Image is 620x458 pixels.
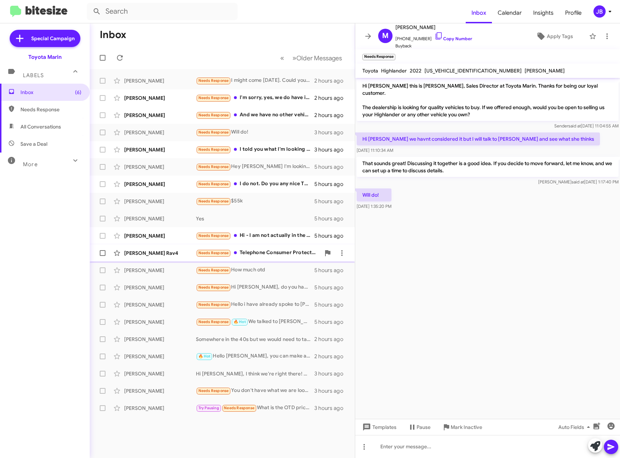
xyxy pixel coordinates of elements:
div: Hi [PERSON_NAME], do you have a sienna available? Here's what my husband and i are considering: T... [196,283,314,291]
span: Pause [417,421,431,434]
span: Needs Response [198,113,229,117]
span: « [280,53,284,62]
span: M [382,30,389,42]
button: Previous [276,51,288,65]
a: Calendar [492,3,527,23]
div: [PERSON_NAME] [124,405,196,412]
div: [PERSON_NAME] [124,353,196,360]
span: [PHONE_NUMBER] [395,32,472,42]
p: Will do! [357,188,391,201]
span: said at [572,179,584,184]
span: 🔥 Hot [198,354,211,359]
span: said at [568,123,581,128]
div: 5 hours ago [314,284,349,291]
span: Needs Response [198,319,229,324]
span: Needs Response [198,268,229,272]
span: [PERSON_NAME] [DATE] 1:17:40 PM [538,179,619,184]
p: That sounds great! Discussing it together is a good idea. If you decide to move forward, let me k... [357,157,619,177]
span: Mark Inactive [451,421,482,434]
span: Special Campaign [31,35,75,42]
div: 3 hours ago [314,387,349,394]
span: Apply Tags [547,30,573,43]
div: Will do! [196,128,314,136]
div: How much otd [196,266,314,274]
div: Yes [196,215,314,222]
input: Search [87,3,238,20]
div: 3 hours ago [314,146,349,153]
span: (6) [75,89,81,96]
span: Inbox [20,89,81,96]
span: Highlander [381,67,407,74]
span: Templates [361,421,396,434]
span: Needs Response [198,164,229,169]
div: [PERSON_NAME] [124,146,196,153]
span: Needs Response [198,199,229,204]
div: 2 hours ago [314,77,349,84]
div: Telephone Consumer Protection Act (TCPA) allows for statutory damages of $500 to $1,500 per viola... [196,249,320,257]
div: [PERSON_NAME] [124,301,196,308]
span: Auto Fields [558,421,593,434]
small: Needs Response [362,54,395,60]
a: Copy Number [435,36,472,41]
span: Needs Response [198,302,229,307]
div: I told you what I'm looking for [196,145,314,154]
div: I do not. Do you any nice TRD 4 runners under 50k? [196,180,314,188]
span: Needs Response [198,182,229,186]
div: Hi [PERSON_NAME], I think we're right there! Give me a call when you're available [PHONE_NUMBER]. [196,370,314,377]
span: Needs Response [198,130,229,135]
nav: Page navigation example [276,51,346,65]
div: [PERSON_NAME] [124,129,196,136]
h1: Inbox [100,29,126,41]
div: [PERSON_NAME] [124,318,196,326]
div: I might come [DATE]. Could you please send me also the link of the car? I couldn't find it anymor... [196,76,314,85]
div: Hey [PERSON_NAME] I'm looking for the cheapest lease option available. Nothing else [196,163,314,171]
div: [PERSON_NAME] [124,163,196,170]
div: [PERSON_NAME] [124,198,196,205]
span: Needs Response [198,251,229,255]
div: Hello i have already spoke to [PERSON_NAME] about my situation Thank you [196,300,314,309]
div: Hi - I am not actually in the market myself. I was facilitating connection to [PERSON_NAME] for m... [196,232,314,240]
span: Try Pausing [198,406,219,410]
span: Toyota [362,67,378,74]
div: 5 hours ago [314,301,349,308]
div: [PERSON_NAME] [124,284,196,291]
div: We talked to [PERSON_NAME], and we think that the 2026 plug in hybrid will probably be the best f... [196,318,314,326]
div: 2 hours ago [314,353,349,360]
div: 5 hours ago [314,267,349,274]
div: Somewhere in the 40s but we would need to take a look at it in person. It will only take 10 mins ... [196,336,314,343]
div: [PERSON_NAME] [124,112,196,119]
span: Inbox [466,3,492,23]
div: I'm sorry, yes, we do have it. We will keep it until we buy a 2026 plug-in hybrid. I am also look... [196,94,314,102]
div: 5 hours ago [314,163,349,170]
span: [PERSON_NAME] [395,23,472,32]
div: 2 hours ago [314,336,349,343]
span: Older Messages [296,54,342,62]
span: Needs Response [198,233,229,238]
span: Needs Response [198,78,229,83]
div: 2 hours ago [314,112,349,119]
div: 3 hours ago [314,405,349,412]
p: Hi [PERSON_NAME] this is [PERSON_NAME], Sales Director at Toyota Marin. Thanks for being our loya... [357,79,619,121]
div: 5 hours ago [314,318,349,326]
a: Special Campaign [10,30,80,47]
button: Templates [355,421,402,434]
a: Insights [527,3,559,23]
a: Profile [559,3,587,23]
button: Pause [402,421,436,434]
div: [PERSON_NAME] [124,336,196,343]
span: Needs Response [198,285,229,290]
span: Needs Response [198,147,229,152]
span: Needs Response [224,406,254,410]
div: You don't have what we are looking for at the moment [196,387,314,395]
span: [US_VEHICLE_IDENTIFICATION_NUMBER] [424,67,522,74]
span: Needs Response [198,95,229,100]
div: $55k [196,197,314,205]
div: 3 hours ago [314,370,349,377]
span: Buyback [395,42,472,50]
div: 5 hours ago [314,215,349,222]
span: 2022 [410,67,422,74]
div: [PERSON_NAME] [124,94,196,102]
div: JB [593,5,606,18]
